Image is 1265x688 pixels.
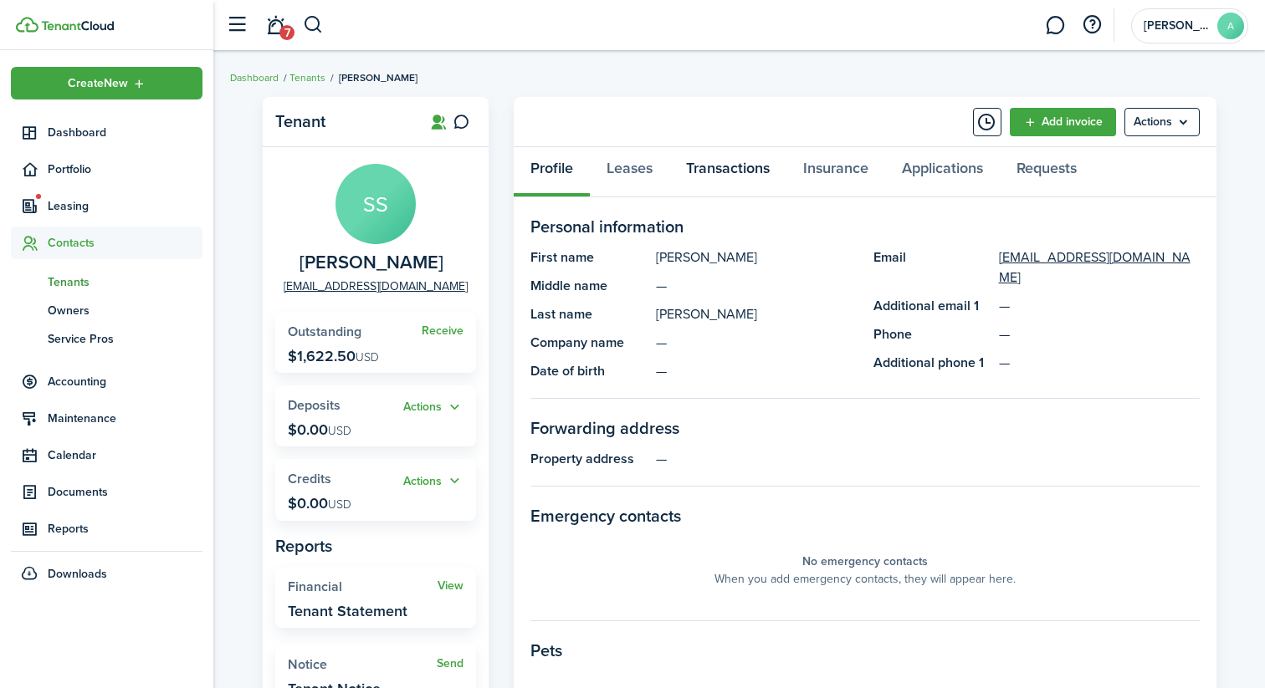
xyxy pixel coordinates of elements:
[11,324,202,353] a: Service Pros
[656,304,857,324] panel-main-description: [PERSON_NAME]
[339,70,417,85] span: [PERSON_NAME]
[1144,20,1211,32] span: Adrian
[656,449,1200,469] panel-main-description: —
[48,197,202,215] span: Leasing
[873,247,991,288] panel-main-title: Email
[403,471,463,491] button: Open menu
[221,9,253,41] button: Open sidebar
[530,361,648,381] panel-main-title: Date of birth
[288,657,437,672] widget-stats-title: Notice
[48,234,202,252] span: Contacts
[973,108,1001,136] button: Timeline
[530,449,648,469] panel-main-title: Property address
[288,322,361,341] span: Outstanding
[300,252,443,273] span: Stephanie Smith
[275,112,409,131] panel-main-title: Tenant
[873,296,991,316] panel-main-title: Additional email 1
[11,296,202,324] a: Owners
[48,161,202,178] span: Portfolio
[335,164,416,244] avatar-text: SS
[530,214,1200,239] panel-main-section-title: Personal information
[1010,108,1116,136] a: Add invoice
[530,247,648,268] panel-main-title: First name
[288,421,351,438] p: $0.00
[48,273,202,291] span: Tenants
[530,304,648,324] panel-main-title: Last name
[288,469,331,488] span: Credits
[68,78,128,89] span: Create New
[284,278,468,295] a: [EMAIL_ADDRESS][DOMAIN_NAME]
[885,147,1000,197] a: Applications
[48,520,202,538] span: Reports
[288,395,341,415] span: Deposits
[786,147,885,197] a: Insurance
[873,324,991,344] panel-main-title: Phone
[289,70,325,85] a: Tenants
[999,247,1200,288] a: [EMAIL_ADDRESS][DOMAIN_NAME]
[356,349,379,366] span: USD
[422,324,463,338] a: Receive
[48,373,202,390] span: Accounting
[279,25,294,40] span: 7
[1039,4,1071,47] a: Messaging
[590,147,669,197] a: Leases
[403,471,463,491] button: Actions
[11,268,202,296] a: Tenants
[288,603,407,619] widget-stats-description: Tenant Statement
[530,415,1200,441] panel-main-section-title: Forwarding address
[48,410,202,427] span: Maintenance
[11,67,202,99] button: Open menu
[328,422,351,440] span: USD
[437,657,463,670] a: Send
[48,124,202,141] span: Dashboard
[41,21,114,31] img: TenantCloud
[16,17,38,33] img: TenantCloud
[11,512,202,545] a: Reports
[1217,13,1244,39] avatar-text: A
[11,116,202,149] a: Dashboard
[530,333,648,353] panel-main-title: Company name
[873,353,991,373] panel-main-title: Additional phone 1
[48,330,202,348] span: Service Pros
[530,503,1200,528] panel-main-section-title: Emergency contacts
[230,70,279,85] a: Dashboard
[275,533,476,558] panel-main-subtitle: Reports
[403,398,463,417] button: Actions
[288,579,438,594] widget-stats-title: Financial
[288,495,351,512] p: $0.00
[1124,108,1200,136] button: Open menu
[48,446,202,464] span: Calendar
[48,565,107,583] span: Downloads
[303,11,324,39] button: Search
[1124,108,1200,136] menu-btn: Actions
[802,553,928,570] panel-main-placeholder-title: No emergency contacts
[1000,147,1093,197] a: Requests
[656,247,857,268] panel-main-description: [PERSON_NAME]
[48,483,202,501] span: Documents
[1078,11,1106,39] button: Open resource center
[656,276,857,296] panel-main-description: —
[288,348,379,364] p: $1,622.50
[259,4,291,47] a: Notifications
[530,638,1200,663] panel-main-section-title: Pets
[530,276,648,296] panel-main-title: Middle name
[669,147,786,197] a: Transactions
[48,302,202,319] span: Owners
[656,361,857,381] panel-main-description: —
[403,398,463,417] button: Open menu
[438,579,463,593] a: View
[328,496,351,513] span: USD
[656,333,857,353] panel-main-description: —
[714,570,1016,588] panel-main-placeholder-description: When you add emergency contacts, they will appear here.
